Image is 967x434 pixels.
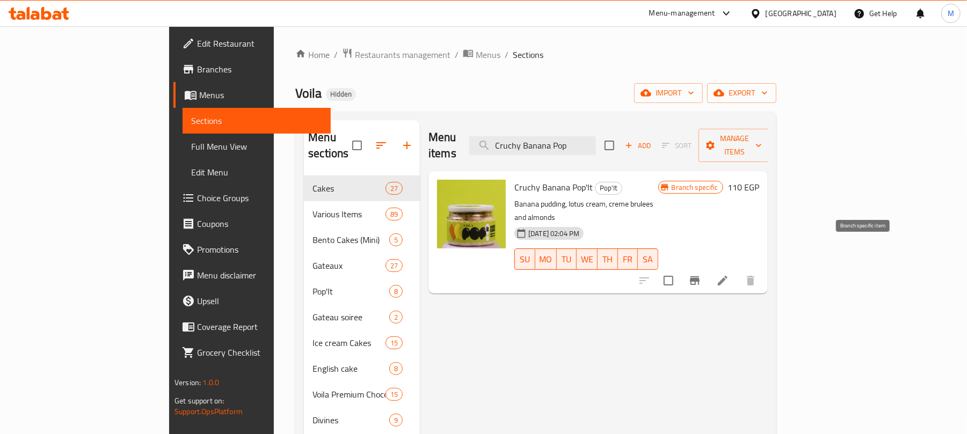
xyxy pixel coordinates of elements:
[312,414,389,426] span: Divines
[304,278,420,304] div: Pop'It8
[368,133,394,158] span: Sort sections
[173,288,331,314] a: Upsell
[513,48,543,61] span: Sections
[304,381,420,407] div: Voila Premium Chocolates15
[595,182,622,194] span: Pop'It
[766,8,837,19] div: [GEOGRAPHIC_DATA]
[342,48,450,62] a: Restaurants management
[394,133,420,158] button: Add section
[389,311,403,323] div: items
[390,415,402,425] span: 9
[197,295,322,307] span: Upsell
[535,248,557,270] button: MO
[638,248,658,270] button: SA
[346,134,368,157] span: Select all sections
[514,248,535,270] button: SU
[682,268,708,293] button: Branch-specific-item
[191,166,322,179] span: Edit Menu
[657,269,680,292] span: Select to update
[437,180,506,248] img: Cruchy Banana Pop'It
[389,414,403,426] div: items
[598,248,618,270] button: TH
[312,336,386,349] span: Ice cream Cakes
[598,134,621,157] span: Select section
[173,31,331,56] a: Edit Restaurant
[643,86,694,100] span: import
[716,274,729,287] a: Edit menu item
[948,8,954,19] span: M
[716,86,768,100] span: export
[577,248,598,270] button: WE
[173,56,331,82] a: Branches
[519,252,530,267] span: SU
[304,330,420,356] div: Ice cream Cakes15
[463,48,500,62] a: Menus
[312,208,386,220] span: Various Items
[649,7,715,20] div: Menu-management
[197,63,322,76] span: Branches
[561,252,573,267] span: TU
[540,252,552,267] span: MO
[469,136,596,155] input: search
[505,48,508,61] li: /
[514,197,658,224] p: Banana pudding, lotus cream, creme brulees and almonds
[389,285,403,298] div: items
[707,132,762,159] span: Manage items
[386,183,402,194] span: 27
[326,90,356,99] span: Hidden
[304,253,420,278] div: Gateaux27
[386,388,403,401] div: items
[183,134,331,159] a: Full Menu View
[602,252,614,267] span: TH
[557,248,577,270] button: TU
[667,182,723,193] span: Branch specific
[173,211,331,237] a: Coupons
[199,89,322,101] span: Menus
[524,229,584,239] span: [DATE] 02:04 PM
[175,404,243,418] a: Support.OpsPlatform
[634,83,703,103] button: import
[386,261,402,271] span: 27
[175,376,201,389] span: Version:
[390,235,402,245] span: 5
[621,137,655,154] button: Add
[312,311,389,323] span: Gateau soiree
[191,140,322,153] span: Full Menu View
[622,252,634,267] span: FR
[707,83,776,103] button: export
[623,139,652,152] span: Add
[699,129,770,162] button: Manage items
[386,182,403,195] div: items
[173,82,331,108] a: Menus
[312,388,386,401] span: Voila Premium Chocolates
[514,179,593,195] span: Cruchy Banana Pop'It
[191,114,322,127] span: Sections
[304,175,420,201] div: Cakes27
[618,248,638,270] button: FR
[197,37,322,50] span: Edit Restaurant
[304,227,420,253] div: Bento Cakes (Mini)5
[197,192,322,204] span: Choice Groups
[295,48,776,62] nav: breadcrumb
[173,340,331,365] a: Grocery Checklist
[386,336,403,349] div: items
[173,237,331,262] a: Promotions
[312,233,389,246] span: Bento Cakes (Mini)
[386,389,402,400] span: 15
[455,48,459,61] li: /
[389,233,403,246] div: items
[197,269,322,282] span: Menu disclaimer
[581,252,593,267] span: WE
[738,268,764,293] button: delete
[642,252,654,267] span: SA
[202,376,219,389] span: 1.0.0
[175,394,224,408] span: Get support on:
[428,129,456,161] h2: Menu items
[390,364,402,374] span: 8
[183,108,331,134] a: Sections
[312,259,386,272] span: Gateaux
[389,362,403,375] div: items
[173,185,331,211] a: Choice Groups
[312,362,389,375] span: English cake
